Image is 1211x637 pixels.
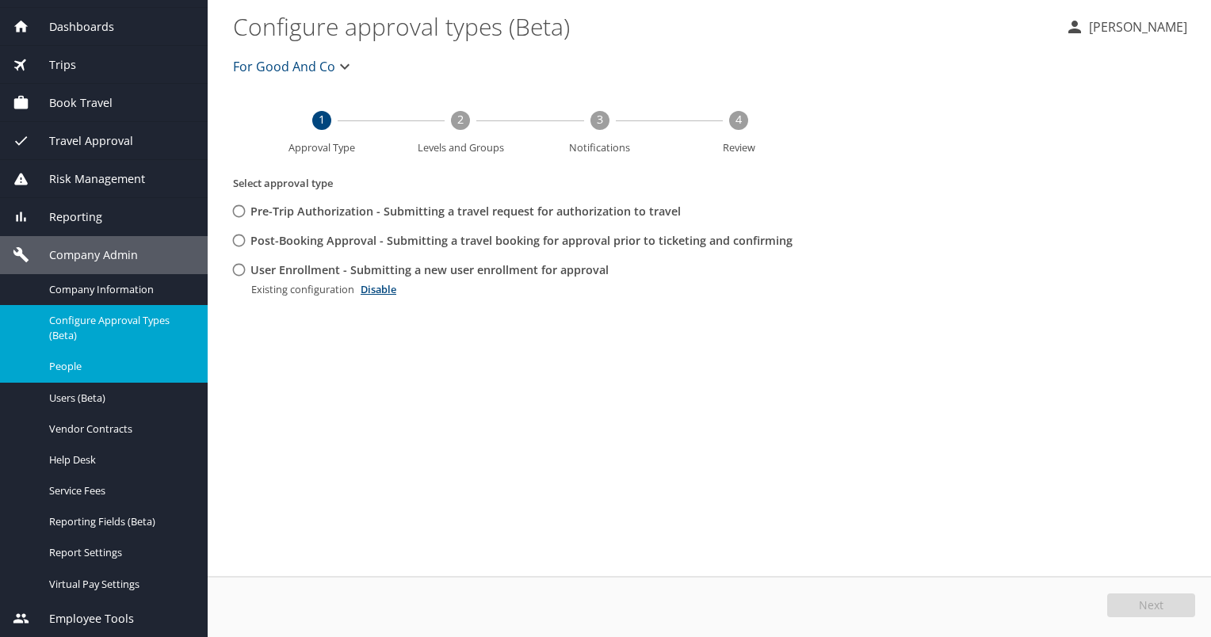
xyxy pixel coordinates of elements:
[250,261,609,279] span: User Enrollment - Submitting a new user enrollment for approval
[29,170,145,188] span: Risk Management
[49,282,189,297] span: Company Information
[250,232,793,250] span: Post-Booking Approval - Submitting a travel booking for approval prior to ticketing and confirming
[319,112,325,127] text: 1
[49,391,189,406] span: Users (Beta)
[233,176,333,190] label: Select approval type
[49,514,189,529] span: Reporting Fields (Beta)
[49,483,189,498] span: Service Fees
[29,246,138,264] span: Company Admin
[29,610,134,627] span: Employee Tools
[29,18,114,36] span: Dashboards
[227,51,361,82] button: For Good And Co
[49,452,189,467] span: Help Desk
[361,282,396,296] a: Disable
[49,545,189,560] span: Report Settings
[49,421,189,437] span: Vendor Contracts
[597,112,603,127] text: 3
[49,577,189,592] span: Virtual Pay Settings
[398,143,525,153] span: Levels and Groups
[676,143,803,153] span: Review
[258,143,385,153] span: Approval Type
[457,112,464,127] text: 2
[29,56,76,74] span: Trips
[251,284,805,295] div: Existing configuration
[49,313,189,343] span: Configure Approval Types (Beta)
[233,2,1052,51] h1: Configure approval types (Beta)
[29,94,113,112] span: Book Travel
[1084,17,1187,36] p: [PERSON_NAME]
[537,143,663,153] span: Notifications
[49,359,189,374] span: People
[233,55,335,78] span: For Good And Co
[29,208,102,226] span: Reporting
[735,112,742,127] text: 4
[1059,13,1194,41] button: [PERSON_NAME]
[29,132,133,150] span: Travel Approval
[233,196,805,303] div: Approval Types
[250,203,681,220] span: Pre-Trip Authorization - Submitting a travel request for authorization to travel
